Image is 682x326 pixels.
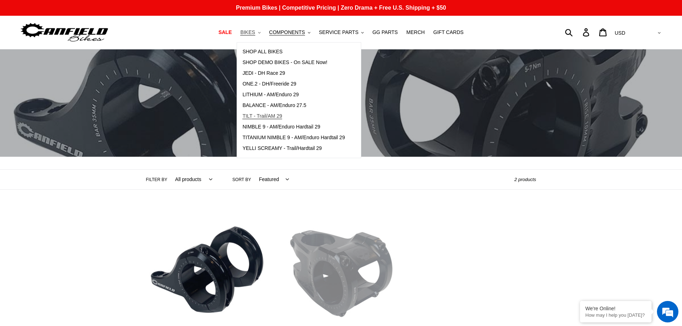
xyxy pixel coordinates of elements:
[237,68,350,79] a: JEDI - DH Race 29
[237,47,350,57] a: SHOP ALL BIKES
[242,113,282,119] span: TILT - Trail/AM 29
[237,111,350,122] a: TILT - Trail/AM 29
[20,21,109,44] img: Canfield Bikes
[237,132,350,143] a: TITANIUM NIMBLE 9 - AM/Enduro Hardtail 29
[242,135,345,141] span: TITANIUM NIMBLE 9 - AM/Enduro Hardtail 29
[242,70,285,76] span: JEDI - DH Race 29
[237,79,350,89] a: ONE.2 - DH/Freeride 29
[218,29,232,35] span: SALE
[4,195,136,220] textarea: Type your message and hit 'Enter'
[8,39,19,50] div: Navigation go back
[319,29,358,35] span: SERVICE PARTS
[242,92,299,98] span: LITHIUM - AM/Enduro 29
[242,145,322,151] span: YELLI SCREAMY - Trail/Hardtail 29
[585,306,646,311] div: We're Online!
[215,28,235,37] a: SALE
[237,28,264,37] button: BIKES
[269,29,305,35] span: COMPONENTS
[240,29,255,35] span: BIKES
[117,4,135,21] div: Minimize live chat window
[237,100,350,111] a: BALANCE - AM/Enduro 27.5
[237,122,350,132] a: NIMBLE 9 - AM/Enduro Hardtail 29
[146,176,168,183] label: Filter by
[433,29,464,35] span: GIFT CARDS
[237,89,350,100] a: LITHIUM - AM/Enduro 29
[23,36,41,54] img: d_696896380_company_1647369064580_696896380
[585,312,646,318] p: How may I help you today?
[237,143,350,154] a: YELLI SCREAMY - Trail/Hardtail 29
[372,29,398,35] span: GG PARTS
[266,28,314,37] button: COMPONENTS
[369,28,401,37] a: GG PARTS
[315,28,367,37] button: SERVICE PARTS
[232,176,251,183] label: Sort by
[242,102,306,108] span: BALANCE - AM/Enduro 27.5
[242,124,320,130] span: NIMBLE 9 - AM/Enduro Hardtail 29
[42,90,99,162] span: We're online!
[242,81,296,87] span: ONE.2 - DH/Freeride 29
[406,29,425,35] span: MERCH
[242,49,282,55] span: SHOP ALL BIKES
[242,59,327,65] span: SHOP DEMO BIKES - On SALE Now!
[514,177,536,182] span: 2 products
[48,40,131,49] div: Chat with us now
[403,28,428,37] a: MERCH
[430,28,467,37] a: GIFT CARDS
[237,57,350,68] a: SHOP DEMO BIKES - On SALE Now!
[569,24,587,40] input: Search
